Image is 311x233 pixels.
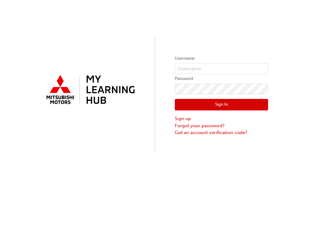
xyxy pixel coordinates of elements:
a: Sign up [175,115,268,122]
label: Password [175,75,268,82]
input: Username [175,63,268,74]
label: Username [175,55,268,62]
img: mmal [43,72,136,108]
a: Forgot your password? [175,122,268,129]
a: Got an account verification code? [175,129,268,136]
button: Sign In [175,99,268,111]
